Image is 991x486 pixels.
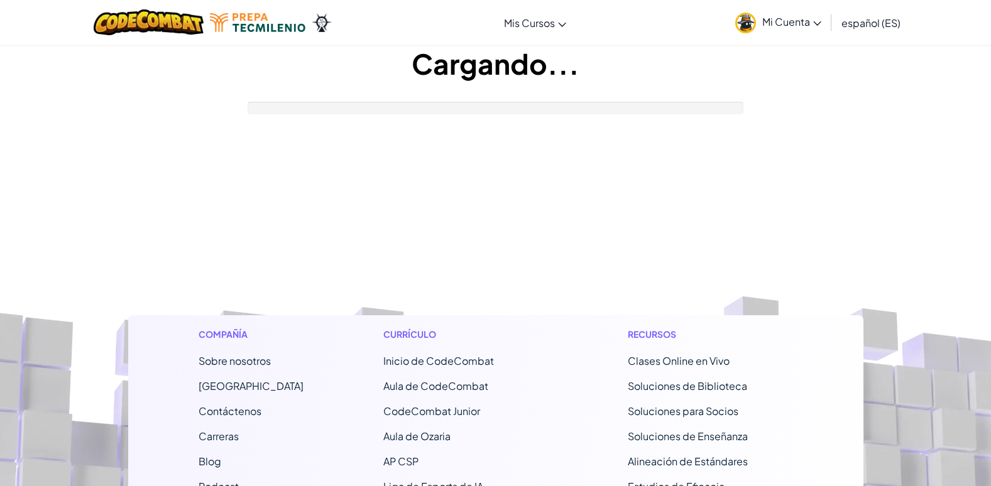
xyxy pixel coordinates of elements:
img: Tecmilenio logo [210,13,305,32]
a: Blog [199,455,221,468]
a: Aula de CodeCombat [383,379,488,392]
a: AP CSP [383,455,419,468]
span: Mi Cuenta [762,15,821,28]
span: Inicio de CodeCombat [383,354,494,367]
a: Mi Cuenta [729,3,828,42]
h1: Compañía [199,328,304,341]
h1: Recursos [628,328,793,341]
a: Soluciones de Enseñanza [628,429,748,443]
a: Sobre nosotros [199,354,271,367]
img: CodeCombat logo [94,9,204,35]
a: español (ES) [835,6,907,40]
a: CodeCombat Junior [383,404,480,418]
a: [GEOGRAPHIC_DATA] [199,379,304,392]
a: Alineación de Estándares [628,455,748,468]
a: Mis Cursos [498,6,572,40]
a: Clases Online en Vivo [628,354,730,367]
a: Soluciones de Biblioteca [628,379,747,392]
img: avatar [735,13,756,33]
img: Ozaria [312,13,332,32]
span: Contáctenos [199,404,261,418]
h1: Currículo [383,328,549,341]
a: Carreras [199,429,239,443]
span: español (ES) [841,16,901,30]
a: Aula de Ozaria [383,429,451,443]
a: Soluciones para Socios [628,404,738,418]
span: Mis Cursos [504,16,555,30]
